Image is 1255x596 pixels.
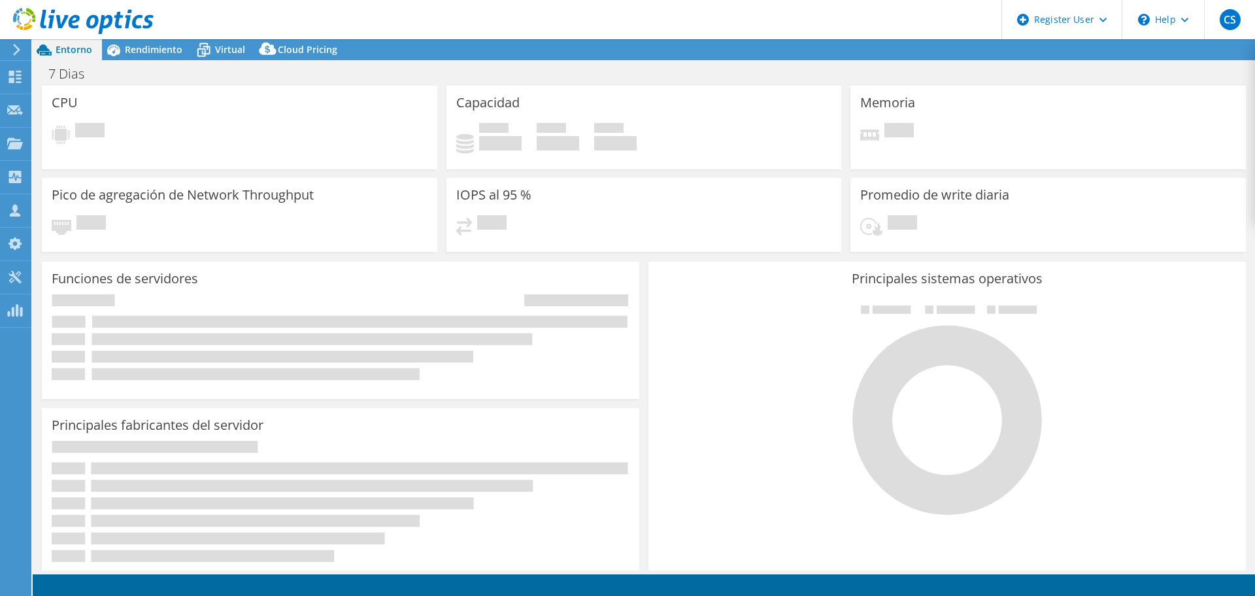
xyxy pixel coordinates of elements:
span: Rendimiento [125,43,182,56]
span: Total [594,123,624,136]
span: Pendiente [888,215,917,233]
h1: 7 Dias [42,67,105,81]
span: Cloud Pricing [278,43,337,56]
span: Pendiente [75,123,105,141]
h3: Memoria [860,96,915,110]
h3: Funciones de servidores [52,272,198,286]
h4: 0 GiB [594,136,637,150]
span: Pendiente [76,215,106,233]
span: Libre [537,123,566,136]
span: Used [479,123,509,136]
h4: 0 GiB [479,136,522,150]
svg: \n [1138,14,1150,26]
span: CS [1220,9,1241,30]
h3: Promedio de write diaria [860,188,1009,202]
h4: 0 GiB [537,136,579,150]
span: Pendiente [884,123,914,141]
h3: IOPS al 95 % [456,188,531,202]
span: Entorno [56,43,92,56]
span: Virtual [215,43,245,56]
h3: Principales fabricantes del servidor [52,418,263,432]
h3: Pico de agregación de Network Throughput [52,188,314,202]
h3: Capacidad [456,96,520,110]
h3: CPU [52,96,78,110]
span: Pendiente [477,215,507,233]
h3: Principales sistemas operativos [658,272,1236,286]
